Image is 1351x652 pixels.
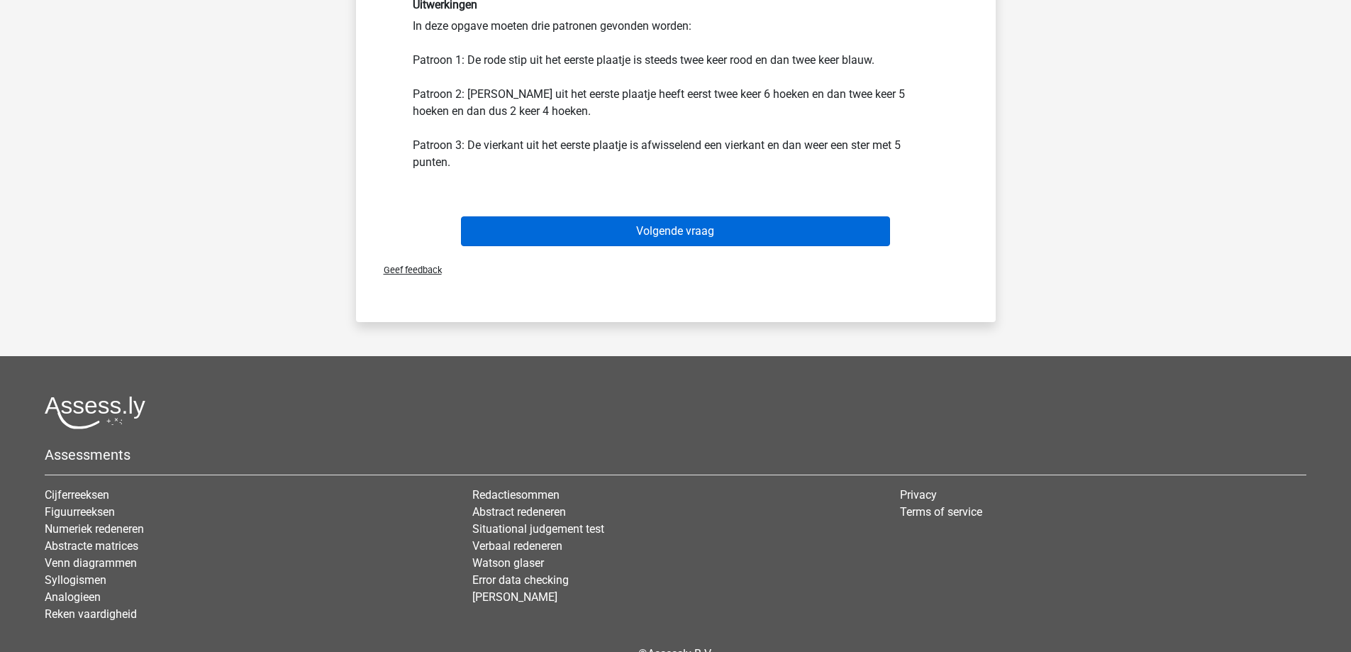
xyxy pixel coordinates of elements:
a: Abstract redeneren [472,505,566,519]
a: Analogieen [45,590,101,604]
a: Venn diagrammen [45,556,137,570]
a: Reken vaardigheid [45,607,137,621]
a: Abstracte matrices [45,539,138,553]
span: Geef feedback [372,265,442,275]
h5: Assessments [45,446,1306,463]
a: Privacy [900,488,937,502]
img: Assessly logo [45,396,145,429]
a: Syllogismen [45,573,106,587]
a: [PERSON_NAME] [472,590,557,604]
a: Numeriek redeneren [45,522,144,536]
a: Watson glaser [472,556,544,570]
a: Redactiesommen [472,488,560,502]
a: Error data checking [472,573,569,587]
a: Cijferreeksen [45,488,109,502]
a: Verbaal redeneren [472,539,562,553]
a: Figuurreeksen [45,505,115,519]
button: Volgende vraag [461,216,890,246]
a: Situational judgement test [472,522,604,536]
a: Terms of service [900,505,982,519]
